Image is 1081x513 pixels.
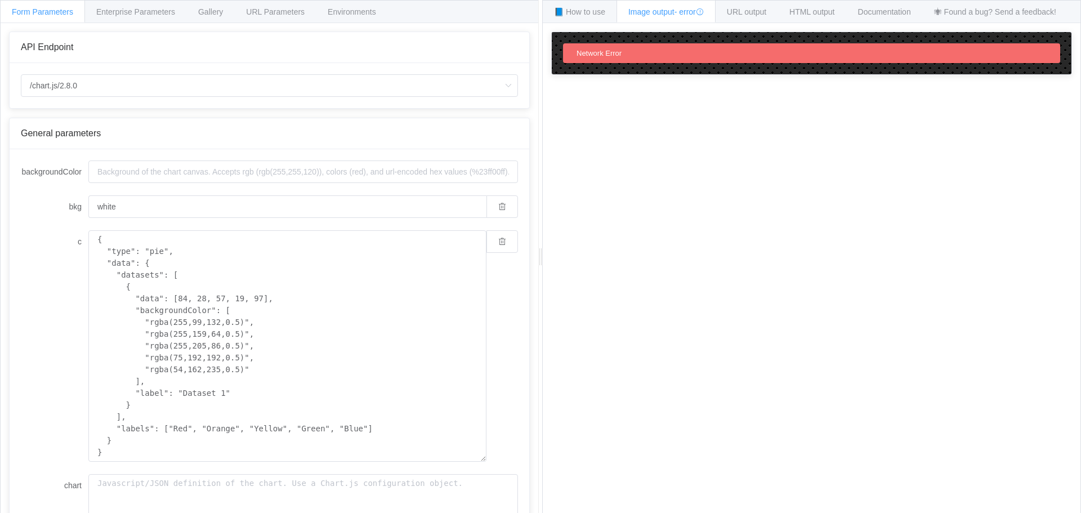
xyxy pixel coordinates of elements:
span: Documentation [858,7,911,16]
span: Network Error [577,49,622,57]
span: Enterprise Parameters [96,7,175,16]
span: URL output [727,7,766,16]
label: chart [21,474,88,497]
label: c [21,230,88,253]
label: backgroundColor [21,160,88,183]
span: Form Parameters [12,7,73,16]
label: bkg [21,195,88,218]
span: HTML output [789,7,834,16]
span: URL Parameters [246,7,305,16]
span: 🕷 Found a bug? Send a feedback! [934,7,1056,16]
input: Background of the chart canvas. Accepts rgb (rgb(255,255,120)), colors (red), and url-encoded hex... [88,195,486,218]
span: Environments [328,7,376,16]
span: General parameters [21,128,101,138]
span: API Endpoint [21,42,73,52]
span: Gallery [198,7,223,16]
span: 📘 How to use [554,7,605,16]
span: Image output [628,7,704,16]
input: Background of the chart canvas. Accepts rgb (rgb(255,255,120)), colors (red), and url-encoded hex... [88,160,518,183]
input: Select [21,74,518,97]
span: - error [674,7,704,16]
